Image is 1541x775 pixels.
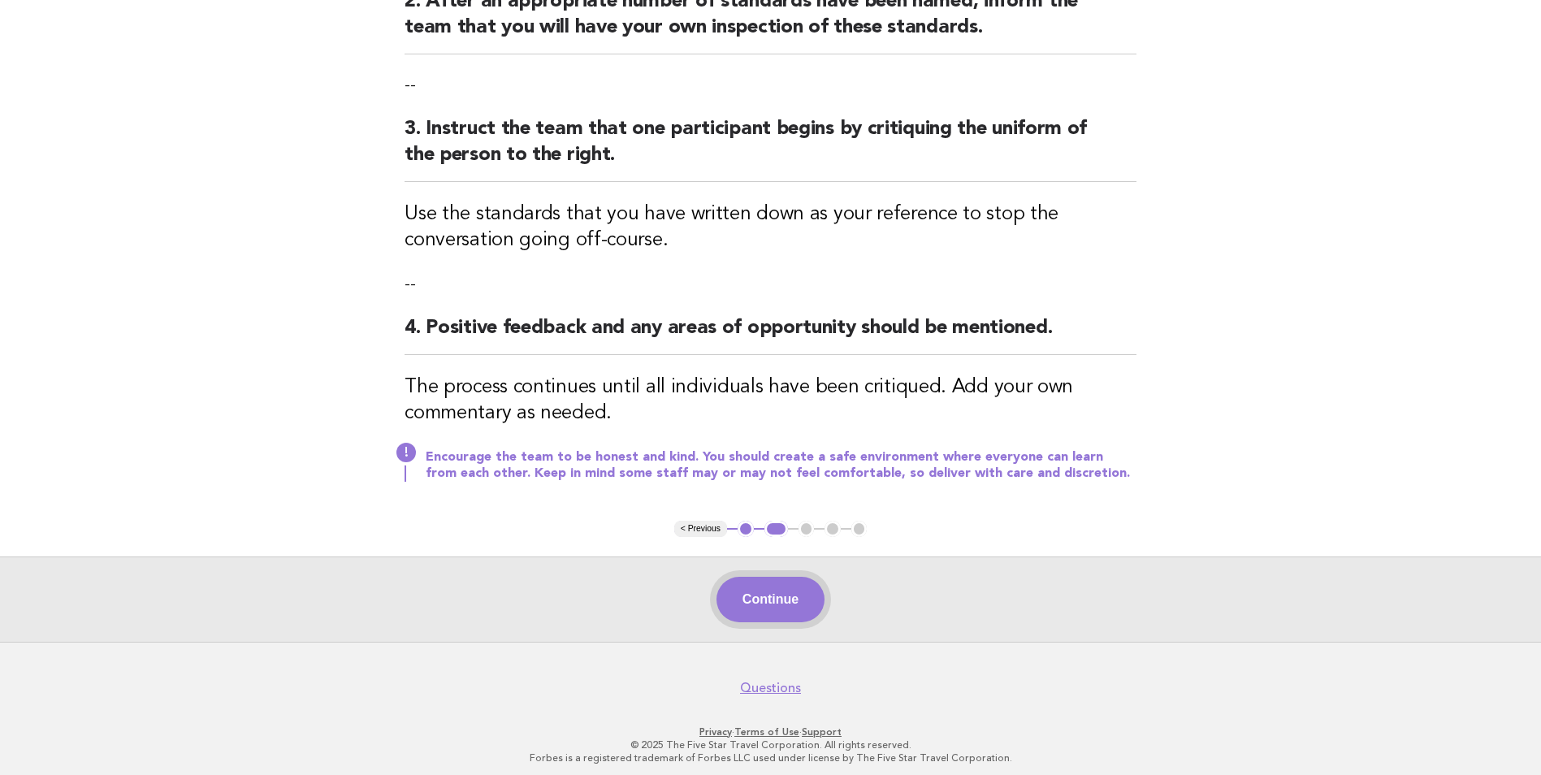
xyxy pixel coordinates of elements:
p: Forbes is a registered trademark of Forbes LLC used under license by The Five Star Travel Corpora... [274,751,1268,764]
p: -- [405,74,1136,97]
a: Support [802,726,842,738]
a: Terms of Use [734,726,799,738]
p: Encourage the team to be honest and kind. You should create a safe environment where everyone can... [426,449,1136,482]
h2: 4. Positive feedback and any areas of opportunity should be mentioned. [405,315,1136,355]
button: 1 [738,521,754,537]
a: Questions [740,680,801,696]
h3: Use the standards that you have written down as your reference to stop the conversation going off... [405,201,1136,253]
button: < Previous [674,521,727,537]
button: Continue [716,577,825,622]
p: -- [405,273,1136,296]
p: · · [274,725,1268,738]
a: Privacy [699,726,732,738]
h3: The process continues until all individuals have been critiqued. Add your own commentary as needed. [405,375,1136,426]
button: 2 [764,521,788,537]
h2: 3. Instruct the team that one participant begins by critiquing the uniform of the person to the r... [405,116,1136,182]
p: © 2025 The Five Star Travel Corporation. All rights reserved. [274,738,1268,751]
